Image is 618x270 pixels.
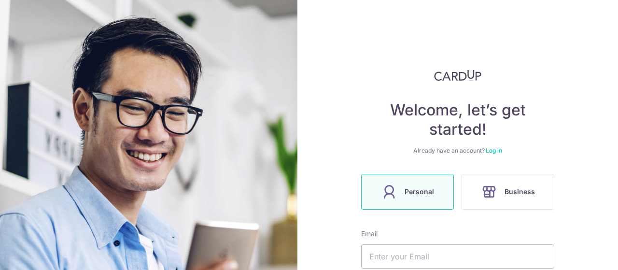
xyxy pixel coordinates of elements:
[434,70,481,81] img: CardUp Logo
[361,229,378,239] label: Email
[361,100,554,139] h4: Welcome, let’s get started!
[486,147,502,154] a: Log in
[357,174,458,210] a: Personal
[405,186,434,198] span: Personal
[361,244,554,269] input: Enter your Email
[505,186,535,198] span: Business
[361,147,554,155] div: Already have an account?
[458,174,558,210] a: Business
